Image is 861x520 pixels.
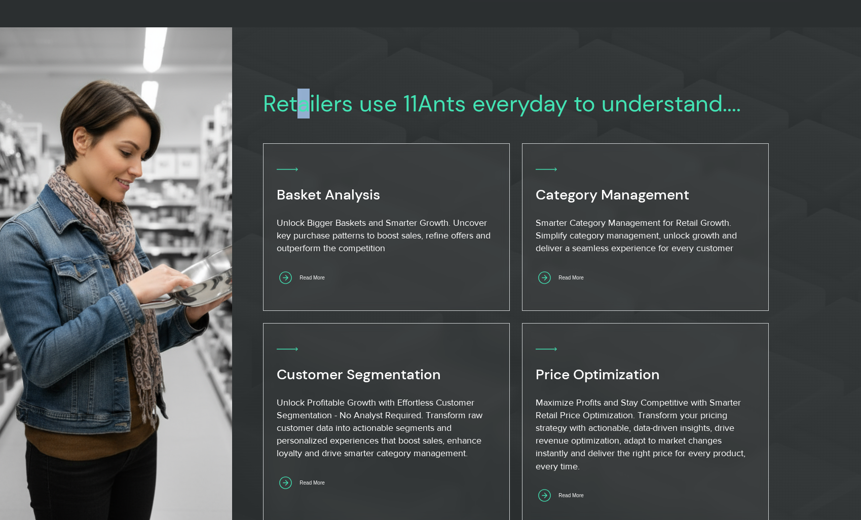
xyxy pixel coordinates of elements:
[277,217,495,255] p: Unlock Bigger Baskets and Smarter Growth. Uncover key purchase patterns to boost sales, refine of...
[263,90,847,117] h2: Retailers use 11Ants everyday to understand....
[536,185,689,204] span: Category Management
[536,268,608,288] a: Read More
[277,268,349,288] a: Read More
[277,396,495,460] p: Unlock Profitable Growth with Effortless Customer Segmentation - No Analyst Required. Transform r...
[277,185,380,204] span: Basket Analysis
[536,217,754,255] p: Smarter Category Management for Retail Growth. Simplify category management, unlock growth and de...
[536,486,608,506] a: Read More
[558,275,583,281] span: Read More
[300,275,324,281] span: Read More
[300,480,324,486] span: Read More
[536,396,754,473] p: Maximize Profits and Stay Competitive with Smarter Retail Price Optimization. Transform your pric...
[277,365,441,384] span: Customer Segmentation
[277,473,349,493] a: Read More
[558,493,583,498] span: Read More
[536,365,660,384] span: Price Optimization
